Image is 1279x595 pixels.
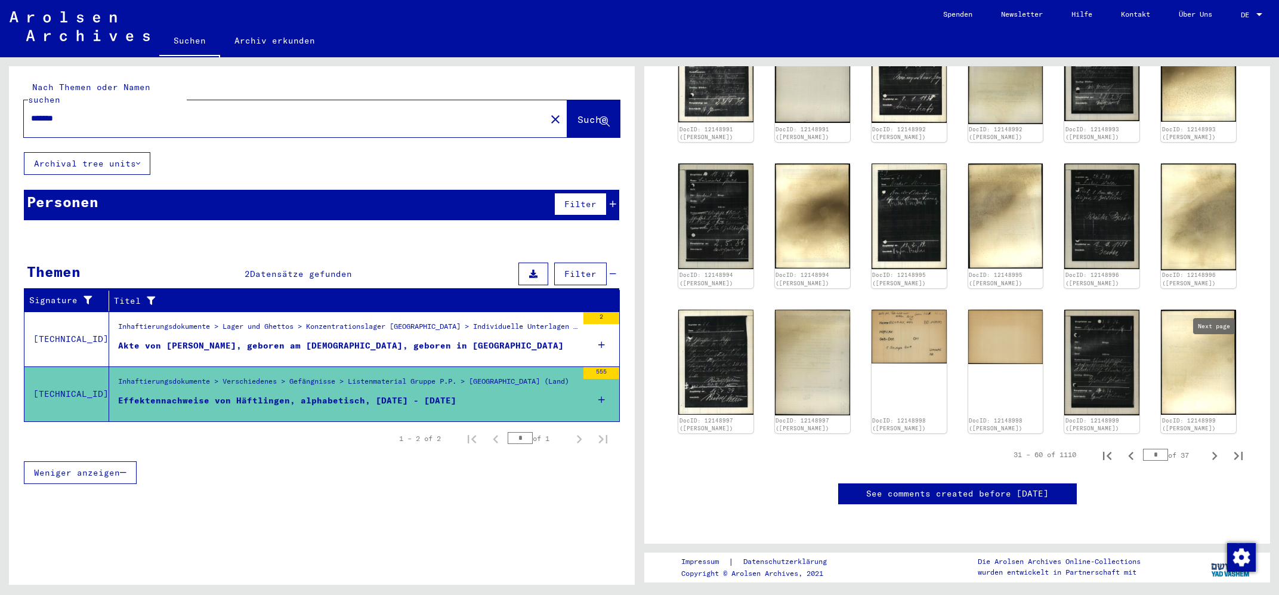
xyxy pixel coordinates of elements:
[1203,443,1227,467] button: Next page
[118,321,577,338] div: Inhaftierungsdokumente > Lager und Ghettos > Konzentrationslager [GEOGRAPHIC_DATA] > Individuelle...
[28,82,150,105] mat-label: Nach Themen oder Namen suchen
[872,272,926,286] a: DocID: 12148995 ([PERSON_NAME])
[583,312,619,324] div: 2
[1162,272,1216,286] a: DocID: 12148996 ([PERSON_NAME])
[10,11,150,41] img: Arolsen_neg.svg
[681,556,728,568] a: Impressum
[1065,272,1119,286] a: DocID: 12148996 ([PERSON_NAME])
[159,26,220,57] a: Suchen
[114,291,608,310] div: Titel
[114,295,596,307] div: Titel
[27,191,98,212] div: Personen
[27,261,81,282] div: Themen
[1227,542,1255,571] div: Zustimmung ändern
[29,294,100,307] div: Signature
[1065,126,1119,141] a: DocID: 12148993 ([PERSON_NAME])
[681,556,841,568] div: |
[978,567,1141,578] p: wurden entwickelt in Partnerschaft mit
[776,126,829,141] a: DocID: 12148991 ([PERSON_NAME])
[548,112,563,127] mat-icon: close
[1227,543,1256,572] img: Zustimmung ändern
[460,427,484,451] button: First page
[1209,552,1253,582] img: yv_logo.png
[1064,17,1139,121] img: 001.jpg
[508,433,567,444] div: of 1
[577,113,607,125] span: Suche
[118,376,569,393] div: Inhaftierungsdokumente > Verschiedenes > Gefängnisse > Listenmaterial Gruppe P.P. > [GEOGRAPHIC_D...
[484,427,508,451] button: Previous page
[776,417,829,432] a: DocID: 12148997 ([PERSON_NAME])
[34,467,120,478] span: Weniger anzeigen
[775,17,850,123] img: 002.jpg
[1161,17,1236,122] img: 002.jpg
[775,164,850,269] img: 002.jpg
[554,263,607,285] button: Filter
[969,126,1022,141] a: DocID: 12148992 ([PERSON_NAME])
[1065,417,1119,432] a: DocID: 12148999 ([PERSON_NAME])
[734,556,841,568] a: Datenschutzerklärung
[554,193,607,215] button: Filter
[968,164,1043,269] img: 002.jpg
[866,488,1049,500] a: See comments created before [DATE]
[969,417,1022,432] a: DocID: 12148998 ([PERSON_NAME])
[776,272,829,286] a: DocID: 12148994 ([PERSON_NAME])
[1014,449,1076,460] div: 31 – 60 of 1110
[1064,310,1139,415] img: 001.jpg
[220,26,329,55] a: Archiv erkunden
[775,310,850,416] img: 002.jpg
[250,269,352,279] span: Datensätze gefunden
[24,152,150,175] button: Archival tree units
[872,310,947,363] img: 001.jpg
[245,269,250,279] span: 2
[564,199,597,209] span: Filter
[678,17,753,122] img: 001.jpg
[872,17,947,123] img: 001.jpg
[679,126,733,141] a: DocID: 12148991 ([PERSON_NAME])
[678,164,753,269] img: 001.jpg
[969,272,1022,286] a: DocID: 12148995 ([PERSON_NAME])
[567,427,591,451] button: Next page
[679,272,733,286] a: DocID: 12148994 ([PERSON_NAME])
[591,427,615,451] button: Last page
[399,433,441,444] div: 1 – 2 of 2
[118,340,564,352] div: Akte von [PERSON_NAME], geboren am [DEMOGRAPHIC_DATA], geboren in [GEOGRAPHIC_DATA]
[29,291,112,310] div: Signature
[678,310,753,415] img: 001.jpg
[24,366,109,421] td: [TECHNICAL_ID]
[1162,126,1216,141] a: DocID: 12148993 ([PERSON_NAME])
[1241,11,1254,19] span: DE
[24,461,137,484] button: Weniger anzeigen
[543,107,567,131] button: Clear
[24,312,109,366] td: [TECHNICAL_ID]
[564,269,597,279] span: Filter
[968,17,1043,124] img: 002.jpg
[681,568,841,579] p: Copyright © Arolsen Archives, 2021
[978,556,1141,567] p: Die Arolsen Archives Online-Collections
[1227,443,1250,467] button: Last page
[1161,310,1236,415] img: 002.jpg
[567,100,620,137] button: Suche
[1161,164,1236,270] img: 002.jpg
[968,310,1043,364] img: 002.jpg
[872,417,926,432] a: DocID: 12148998 ([PERSON_NAME])
[679,417,733,432] a: DocID: 12148997 ([PERSON_NAME])
[1119,443,1143,467] button: Previous page
[872,126,926,141] a: DocID: 12148992 ([PERSON_NAME])
[1064,164,1139,269] img: 001.jpg
[583,367,619,379] div: 555
[1095,443,1119,467] button: First page
[872,164,947,269] img: 001.jpg
[1143,449,1203,461] div: of 37
[118,394,456,407] div: Effektennachweise von Häftlingen, alphabetisch, [DATE] - [DATE]
[1162,417,1216,432] a: DocID: 12148999 ([PERSON_NAME])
